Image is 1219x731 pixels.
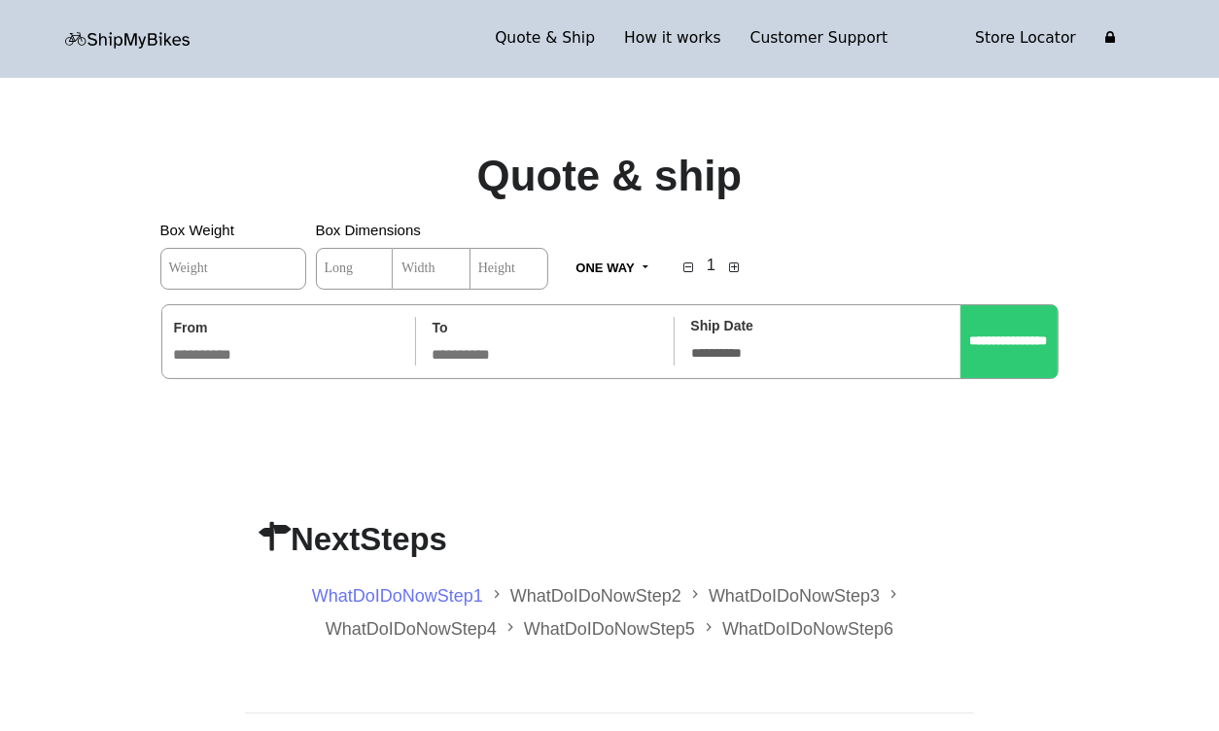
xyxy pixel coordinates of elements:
a: Quote & Ship [480,25,609,52]
span: Width [401,261,435,275]
span: Weight [169,261,208,275]
div: Box Dimensions [316,217,549,304]
input: Weight [160,248,306,290]
h4: 1 [702,251,720,275]
li: WhatDoIDoNowStep2 [510,578,709,611]
a: WhatDoIDoNowStep1 [312,586,483,606]
a: Customer Support [736,25,903,52]
a: Store Locator [960,25,1091,52]
h1: Quote & ship [477,151,743,202]
li: WhatDoIDoNowStep4 [326,611,524,644]
li: WhatDoIDoNowStep3 [709,578,907,611]
input: Width [393,248,470,290]
img: letsbox [65,32,192,49]
li: WhatDoIDoNowStep5 [524,611,722,644]
div: Box Weight [160,217,316,304]
span: Long [325,261,354,275]
span: Height [478,261,515,275]
label: From [174,316,208,340]
label: Ship Date [691,314,754,338]
a: How it works [609,25,736,52]
h2: NextSteps [260,520,959,572]
li: WhatDoIDoNowStep6 [722,611,893,644]
input: Long [316,248,394,290]
input: Height [470,248,549,290]
label: To [433,316,448,340]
